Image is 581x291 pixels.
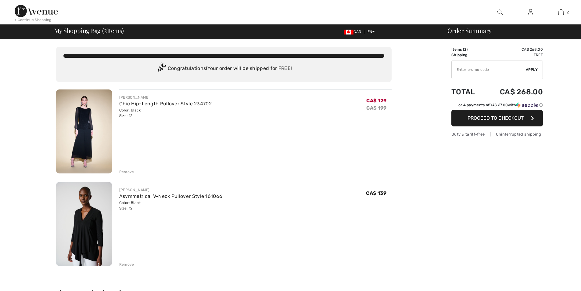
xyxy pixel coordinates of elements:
[119,95,212,100] div: [PERSON_NAME]
[119,200,222,211] div: Color: Black Size: 12
[156,63,168,75] img: Congratulation2.svg
[523,9,538,16] a: Sign In
[490,103,508,107] span: CA$ 67.00
[468,115,524,121] span: Proceed to Checkout
[366,98,386,104] span: CA$ 129
[440,27,577,34] div: Order Summary
[458,102,543,108] div: or 4 payments of with
[119,262,134,267] div: Remove
[484,47,543,52] td: CA$ 268.00
[546,9,576,16] a: 2
[119,187,222,193] div: [PERSON_NAME]
[104,26,107,34] span: 2
[368,30,375,34] span: EN
[119,107,212,118] div: Color: Black Size: 12
[15,5,58,17] img: 1ère Avenue
[344,30,353,35] img: Canadian Dollar
[56,89,112,173] img: Chic Hip-Length Pullover Style 234702
[451,131,543,137] div: Duty & tariff-free | Uninterrupted shipping
[451,82,484,102] td: Total
[484,52,543,58] td: Free
[119,193,222,199] a: Asymmetrical V-Neck Pullover Style 161066
[344,30,364,34] span: CAD
[526,67,538,72] span: Apply
[464,47,466,52] span: 2
[15,17,52,23] div: < Continue Shopping
[119,101,212,107] a: Chic Hip-Length Pullover Style 234702
[542,273,575,288] iframe: Opens a widget where you can chat to one of our agents
[567,9,569,15] span: 2
[484,82,543,102] td: CA$ 268.00
[451,102,543,110] div: or 4 payments ofCA$ 67.00withSezzle Click to learn more about Sezzle
[63,63,384,75] div: Congratulations! Your order will be shipped for FREE!
[54,27,124,34] span: My Shopping Bag ( Items)
[558,9,564,16] img: My Bag
[497,9,503,16] img: search the website
[56,182,112,266] img: Asymmetrical V-Neck Pullover Style 161066
[366,105,386,111] s: CA$ 199
[366,190,386,196] span: CA$ 139
[528,9,533,16] img: My Info
[119,169,134,175] div: Remove
[516,102,538,108] img: Sezzle
[451,47,484,52] td: Items ( )
[452,60,526,79] input: Promo code
[451,110,543,126] button: Proceed to Checkout
[451,52,484,58] td: Shipping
